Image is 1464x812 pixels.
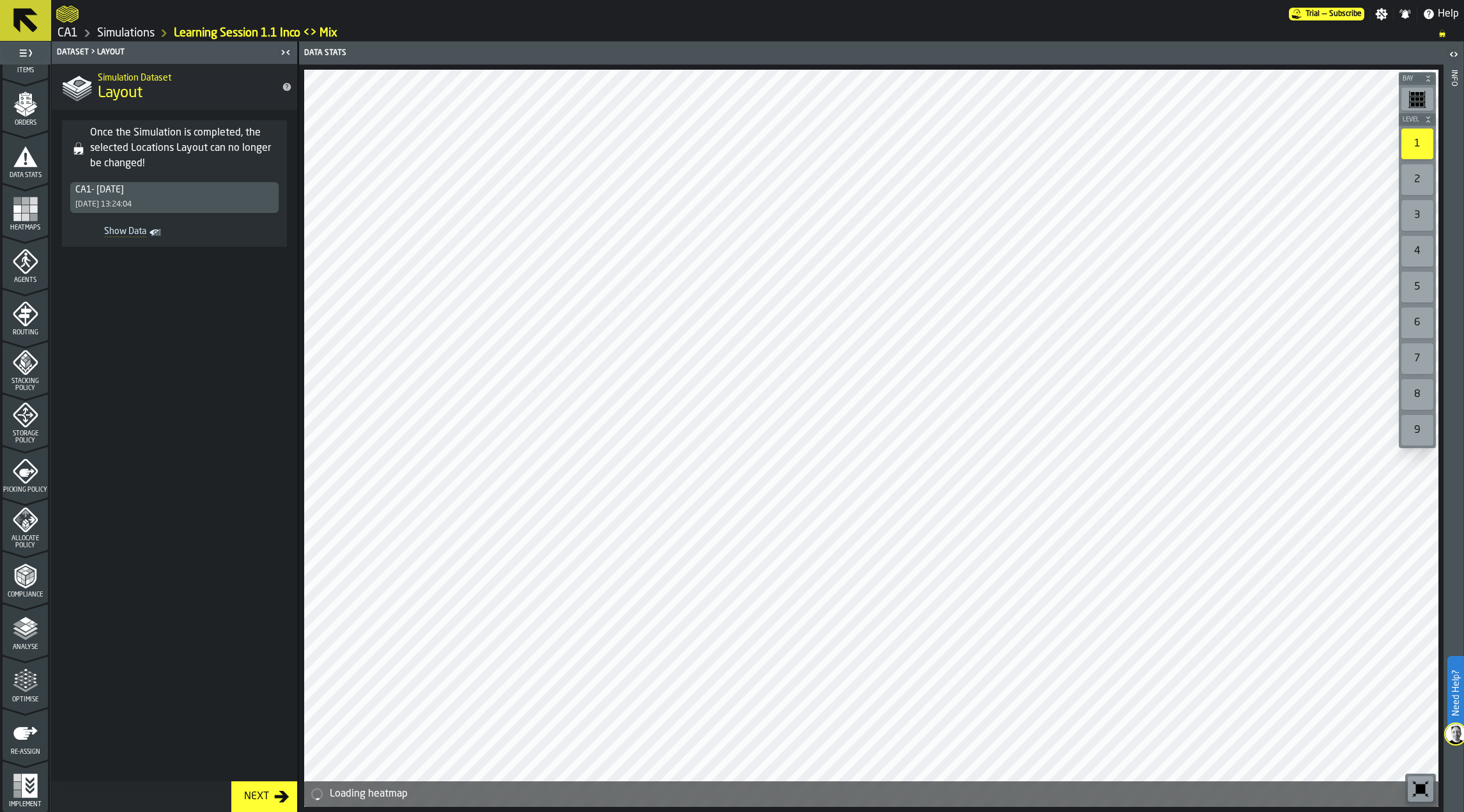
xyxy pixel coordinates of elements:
[3,289,48,340] li: menu Routing
[3,591,48,598] span: Compliance
[3,277,48,284] span: Agents
[98,70,272,83] h2: Sub Title
[56,3,79,26] a: logo-header
[299,42,1444,65] header: Data Stats
[1444,42,1463,812] header: Info
[3,644,48,651] span: Analyse
[1401,129,1433,159] div: 1
[1399,233,1436,269] div: button-toolbar-undefined
[3,394,48,445] li: menu Storage Policy
[3,329,48,336] span: Routing
[3,801,48,808] span: Implement
[1401,379,1433,410] div: 8
[90,125,282,171] div: Once the Simulation is completed, the selected Locations Layout can no longer be changed!
[75,200,132,209] div: [DATE] 13:24:04
[3,378,48,392] span: Stacking Policy
[1401,236,1433,267] div: 4
[1289,8,1364,20] a: link-to-/wh/i/76e2a128-1b54-4d66-80d4-05ae4c277723/pricing/
[3,79,48,130] li: menu Orders
[3,67,48,74] span: Items
[1410,779,1431,799] svg: Reset zoom and position
[1400,116,1422,123] span: Level
[3,27,48,78] li: menu Items
[75,226,146,239] span: Show Data
[1449,67,1458,809] div: Info
[1445,44,1463,67] label: button-toggle-Open
[3,749,48,756] span: Re-assign
[3,132,48,183] li: menu Data Stats
[3,430,48,444] span: Storage Policy
[3,761,48,812] li: menu Implement
[231,781,297,812] button: button-Next
[1399,72,1436,85] button: button-
[3,184,48,235] li: menu Heatmaps
[1399,377,1436,412] div: button-toolbar-undefined
[3,696,48,703] span: Optimise
[1399,85,1436,113] div: button-toolbar-undefined
[1399,198,1436,233] div: button-toolbar-undefined
[1399,305,1436,341] div: button-toolbar-undefined
[1400,75,1422,82] span: Bay
[1417,6,1464,22] label: button-toggle-Help
[1449,657,1463,729] label: Need Help?
[98,83,143,104] span: Layout
[97,26,155,40] a: link-to-/wh/i/76e2a128-1b54-4d66-80d4-05ae4c277723
[1401,164,1433,195] div: 2
[1399,126,1436,162] div: button-toolbar-undefined
[3,120,48,127] span: Orders
[70,182,279,214] div: DropdownMenuValue-bca8b468-ae5e-4e43-98fc-cff4f3f70634[DATE] 13:24:04
[1370,8,1393,20] label: button-toggle-Settings
[1399,113,1436,126] button: button-
[1401,272,1433,302] div: 5
[1405,774,1436,804] div: button-toolbar-undefined
[3,708,48,760] li: menu Re-assign
[3,656,48,707] li: menu Optimise
[3,446,48,497] li: menu Picking Policy
[3,237,48,288] li: menu Agents
[3,224,48,231] span: Heatmaps
[58,26,78,40] a: link-to-/wh/i/76e2a128-1b54-4d66-80d4-05ae4c277723
[1399,162,1436,198] div: button-toolbar-undefined
[330,786,1433,802] div: Loading heatmap
[62,120,287,247] div: alert-Once the Simulation is completed, the selected Locations Layout can no longer be changed!
[3,487,48,494] span: Picking Policy
[75,185,274,195] div: DropdownMenuValue-bca8b468-ae5e-4e43-98fc-cff4f3f70634
[1401,308,1433,338] div: 6
[304,781,1438,807] div: alert-Loading heatmap
[1329,10,1362,19] span: Subscribe
[52,42,297,64] header: Dataset > Layout
[52,64,297,110] div: title-Layout
[1399,269,1436,305] div: button-toolbar-undefined
[3,172,48,179] span: Data Stats
[307,779,379,804] a: logo-header
[1399,341,1436,377] div: button-toolbar-undefined
[302,49,873,58] div: Data Stats
[56,26,1459,41] nav: Breadcrumb
[1401,343,1433,374] div: 7
[1394,8,1417,20] label: button-toggle-Notifications
[1401,415,1433,446] div: 9
[3,604,48,655] li: menu Analyse
[239,789,274,804] div: Next
[70,224,169,242] a: toggle-dataset-table-Show Data
[3,551,48,602] li: menu Compliance
[1399,412,1436,448] div: button-toolbar-undefined
[1289,8,1364,20] div: Menu Subscription
[54,48,277,57] div: Dataset > Layout
[1306,10,1320,19] span: Trial
[1438,6,1459,22] span: Help
[3,535,48,549] span: Allocate Policy
[1401,200,1433,231] div: 3
[3,499,48,550] li: menu Allocate Policy
[1322,10,1327,19] span: —
[3,341,48,393] li: menu Stacking Policy
[277,45,295,60] label: button-toggle-Close me
[3,44,48,62] label: button-toggle-Toggle Full Menu
[174,26,337,40] a: link-to-/wh/i/76e2a128-1b54-4d66-80d4-05ae4c277723/simulations/0f1afaf9-5e02-460f-9dd6-66b7263d720e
